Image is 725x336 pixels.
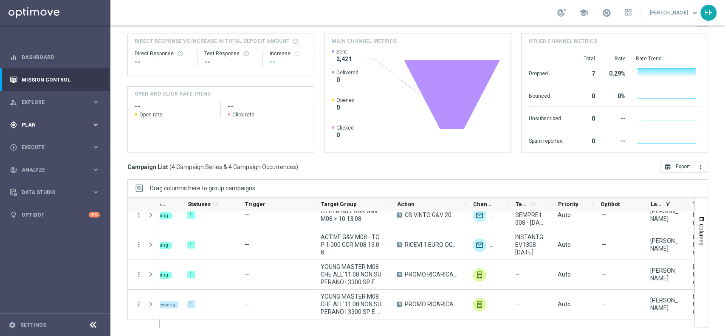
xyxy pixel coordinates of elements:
[490,238,503,252] img: In-app Inbox
[397,242,402,247] span: A
[321,293,382,316] span: YOUNG MASTER M08 CHE ALL'11.08 NON SUPERANO I 3300 SP E CHE NON TRAGUARDANO IN PROIEZIONE 4000 SP...
[127,163,298,171] h3: Campaign List
[515,203,543,226] span: PREMIATISEMPRE1308 - 13.08.2025
[700,5,717,21] div: EE
[92,166,100,174] i: keyboard_arrow_right
[558,212,571,218] span: Auto
[573,111,595,124] div: 0
[473,298,486,311] div: In-app Inbox
[9,54,100,61] button: equalizer Dashboard
[558,301,571,308] span: Auto
[602,211,607,219] span: —
[10,68,100,91] div: Mission Control
[405,271,458,278] span: PROMO RICARICA 30% MAX 250 - SPENDIBILE BETTING + CB PERSO BETTING 25% MAX 250 - SPENDIBILE BETTI...
[660,161,694,173] button: open_in_browser Export
[22,203,89,226] a: Optibot
[605,66,625,79] div: 0.29%
[187,300,195,308] div: 1
[405,241,458,248] span: RICEVI 1 EURO OGNI 15 EURO DI GIOCATO G&V FINO MAX 200 EURO - SPENDIBILE G&V
[528,133,562,147] div: Spam reported
[650,207,678,223] div: Edoardo Ellena
[515,271,520,278] span: —
[650,267,678,282] div: Edoardo Ellena
[397,302,402,307] span: A
[321,201,357,207] span: Target Group
[245,201,265,207] span: Trigger
[635,55,701,62] div: Rate Trend
[139,111,162,118] span: Open rate
[169,163,172,171] span: (
[135,101,214,111] h2: --
[573,88,595,102] div: 0
[10,121,17,129] i: gps_fixed
[690,8,700,17] span: keyboard_arrow_down
[135,300,143,308] button: more_vert
[336,48,352,55] span: Sent
[664,164,671,170] i: open_in_browser
[405,211,458,219] span: CB VINTO G&V 20% MAX 100; CB PERSO G&V 20% MAX 150 - SPENDIBILE GEV
[694,161,708,173] button: more_vert
[697,164,704,170] i: more_vert
[558,271,571,278] span: Auto
[188,201,211,207] span: Statuses
[9,212,100,218] div: lightbulb Optibot +10
[336,76,358,84] span: 0
[204,50,256,57] div: Test Response
[573,55,595,62] div: Total
[693,263,721,286] span: bonus cash, up-selling, betting, cb ricarica + cb perso, top master
[336,124,354,131] span: Clicked
[9,189,100,196] div: Data Studio keyboard_arrow_right
[528,37,597,45] h4: Other channel metrics
[232,111,254,118] span: Click rate
[528,111,562,124] div: Unsubscribed
[397,212,402,217] span: A
[605,55,625,62] div: Rate
[579,8,588,17] span: school
[10,144,17,151] i: play_circle_outline
[601,201,620,207] span: Optibot
[9,144,100,151] button: play_circle_outline Execute keyboard_arrow_right
[516,201,528,207] span: Templates
[187,241,195,248] div: 1
[22,100,92,105] span: Explore
[10,203,100,226] div: Optibot
[22,190,92,195] span: Data Studio
[228,101,307,111] h2: --
[321,207,382,223] span: OTHER G&V GGR G&V M08 > 10 13.08
[89,212,100,217] div: +10
[211,199,219,209] span: Calculate column
[602,241,607,248] span: —
[573,66,595,79] div: 7
[150,185,255,192] span: Drag columns here to group campaigns
[135,50,190,57] div: Direct Response
[528,66,562,79] div: Dropped
[135,241,143,248] button: more_vert
[336,104,355,111] span: 0
[22,122,92,127] span: Plan
[660,163,708,170] multiple-options-button: Export to CSV
[10,211,17,219] i: lightbulb
[10,121,92,129] div: Plan
[9,99,100,106] button: person_search Explore keyboard_arrow_right
[528,199,536,209] span: Calculate column
[573,133,595,147] div: 0
[187,211,195,219] div: 1
[92,98,100,106] i: keyboard_arrow_right
[22,167,92,172] span: Analyze
[698,224,705,246] span: Columns
[172,163,296,171] span: 4 Campaign Series & 4 Campaign Occurrences
[22,145,92,150] span: Execute
[602,300,607,308] span: —
[473,201,494,207] span: Channel
[336,131,354,139] span: 0
[20,322,46,328] a: Settings
[10,99,17,106] i: person_search
[135,271,143,278] button: more_vert
[10,166,92,174] div: Analyze
[9,76,100,83] button: Mission Control
[8,321,16,329] i: settings
[605,133,625,147] div: --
